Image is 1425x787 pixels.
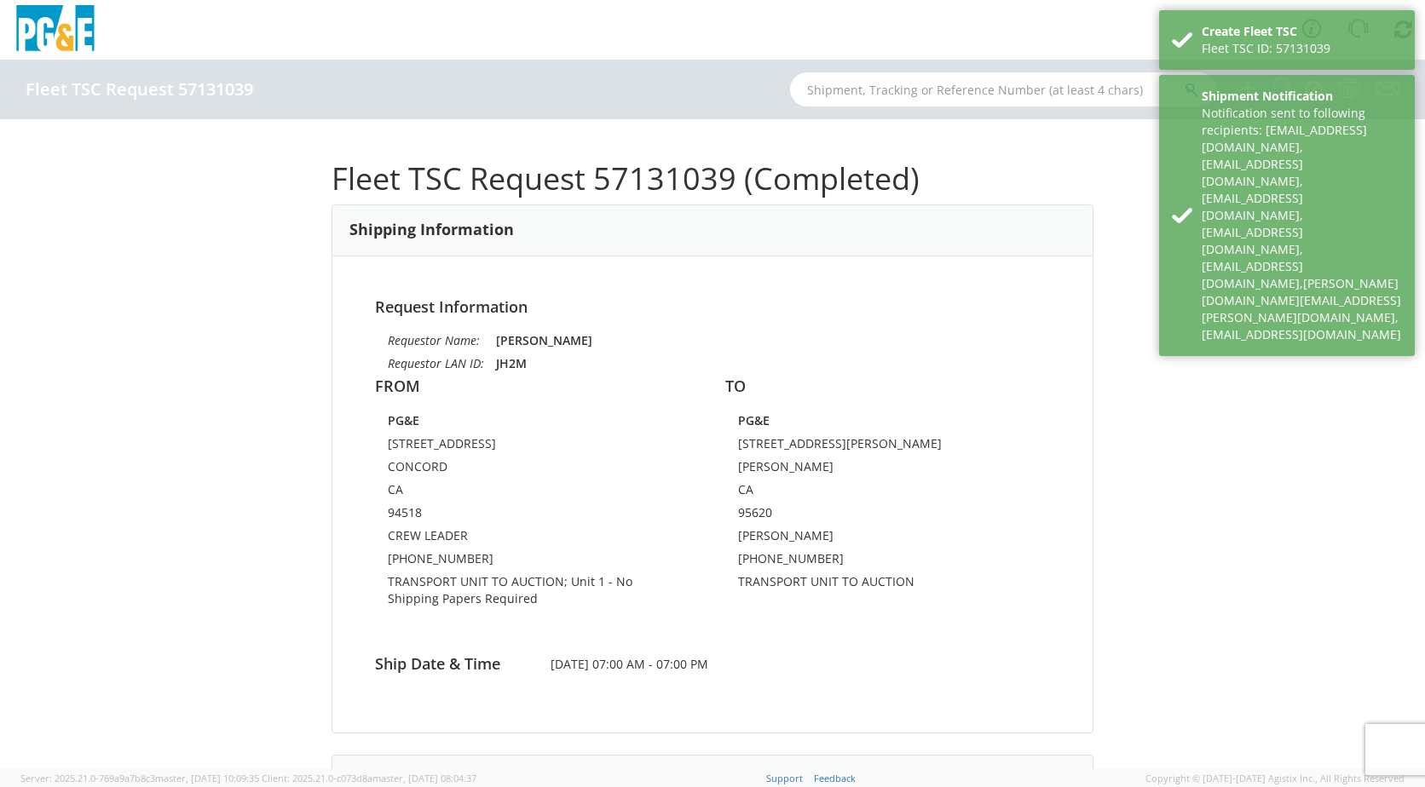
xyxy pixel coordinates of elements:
div: Shipment Notification [1202,88,1402,105]
input: Shipment, Tracking or Reference Number (at least 4 chars) [790,72,1216,106]
td: [PERSON_NAME] [738,527,1037,550]
td: 94518 [388,504,687,527]
h4: Fleet TSC Request 57131039 [26,80,253,99]
div: Fleet TSC ID: 57131039 [1202,40,1402,57]
img: pge-logo-06675f144f4cfa6a6814.png [13,5,98,55]
span: [DATE] 07:00 AM - 07:00 PM [538,656,888,673]
td: [PERSON_NAME] [738,458,1037,481]
h4: Request Information [375,299,1050,316]
span: Client: 2025.21.0-c073d8a [262,772,476,784]
td: 95620 [738,504,1037,527]
div: Create Fleet TSC [1202,23,1402,40]
h3: Shipping Information [349,221,514,238]
strong: JH2M [496,355,527,371]
span: master, [DATE] 08:04:37 [372,772,476,784]
h1: Fleet TSC Request 57131039 (Completed) [332,162,1093,196]
h4: TO [725,378,1050,395]
i: Requestor LAN ID: [388,355,484,371]
td: [STREET_ADDRESS] [388,435,687,458]
strong: PG&E [738,412,770,428]
strong: [PERSON_NAME] [496,332,592,348]
td: CA [738,481,1037,504]
td: TRANSPORT UNIT TO AUCTION [738,573,1037,596]
h4: Ship Date & Time [362,656,538,673]
td: [STREET_ADDRESS][PERSON_NAME] [738,435,1037,458]
div: Notification sent to following recipients: [EMAIL_ADDRESS][DOMAIN_NAME],[EMAIL_ADDRESS][DOMAIN_NA... [1202,105,1402,343]
i: Requestor Name: [388,332,480,348]
td: CREW LEADER [388,527,687,550]
span: Copyright © [DATE]-[DATE] Agistix Inc., All Rights Reserved [1145,772,1405,785]
span: master, [DATE] 10:09:35 [155,772,259,784]
h4: FROM [375,378,700,395]
td: TRANSPORT UNIT TO AUCTION; Unit 1 - No Shipping Papers Required [388,573,687,613]
td: CA [388,481,687,504]
a: Feedback [814,772,856,784]
span: Server: 2025.21.0-769a9a7b8c3 [20,772,259,784]
td: [PHONE_NUMBER] [388,550,687,573]
td: [PHONE_NUMBER] [738,550,1037,573]
a: Support [766,772,803,784]
td: CONCORD [388,458,687,481]
strong: PG&E [388,412,419,428]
